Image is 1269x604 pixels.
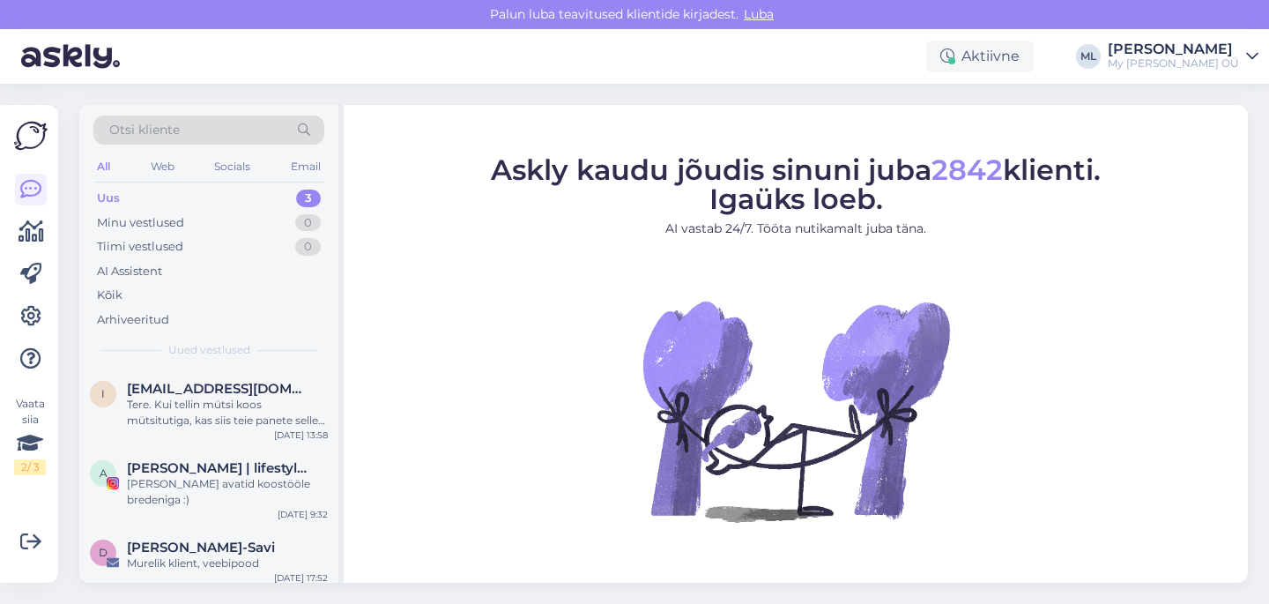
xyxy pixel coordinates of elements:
[101,387,105,400] span: i
[97,263,162,280] div: AI Assistent
[127,476,328,508] div: [PERSON_NAME] avatid koostööle bredeniga :)
[168,342,250,358] span: Uued vestlused
[491,219,1101,237] p: AI vastab 24/7. Tööta nutikamalt juba täna.
[97,214,184,232] div: Minu vestlused
[491,152,1101,215] span: Askly kaudu jõudis sinuni juba klienti. Igaüks loeb.
[127,397,328,429] div: Tere. Kui tellin mütsi koos mütsitutiga, kas siis teie panete selle mütsituti juba mütsile külge?
[931,152,1003,186] span: 2842
[1108,42,1258,71] a: [PERSON_NAME]My [PERSON_NAME] OÜ
[274,429,328,442] div: [DATE] 13:58
[637,251,954,569] img: No Chat active
[274,571,328,585] div: [DATE] 17:52
[295,238,321,256] div: 0
[926,41,1034,72] div: Aktiivne
[97,238,183,256] div: Tiimi vestlused
[97,190,120,207] div: Uus
[295,214,321,232] div: 0
[287,155,324,178] div: Email
[127,381,310,397] span: itirinkivi10@gmail.com
[100,466,108,480] span: A
[109,121,180,139] span: Otsi kliente
[127,460,310,476] span: Alissa Linter | lifestyle & рекомендации | UGC creator
[14,396,46,475] div: Vaata siia
[147,155,178,178] div: Web
[278,508,328,521] div: [DATE] 9:32
[1108,42,1239,56] div: [PERSON_NAME]
[211,155,254,178] div: Socials
[99,546,108,559] span: D
[127,556,328,571] div: Murelik klient, veebipood
[296,190,321,207] div: 3
[93,155,114,178] div: All
[14,459,46,475] div: 2 / 3
[97,287,122,304] div: Kõik
[97,311,169,329] div: Arhiveeritud
[1108,56,1239,71] div: My [PERSON_NAME] OÜ
[127,540,275,556] span: Diana Remets-Savi
[14,119,48,153] img: Askly Logo
[1076,44,1101,69] div: ML
[738,6,779,22] span: Luba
